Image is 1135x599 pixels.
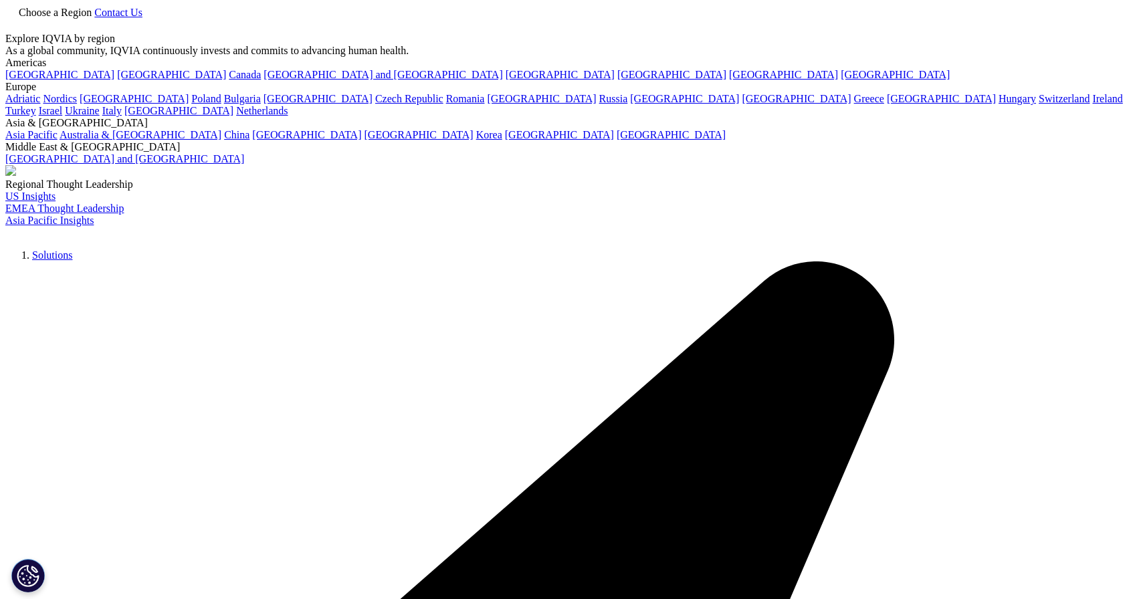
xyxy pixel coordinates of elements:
[5,81,1130,93] div: Europe
[742,93,851,104] a: [GEOGRAPHIC_DATA]
[999,93,1036,104] a: Hungary
[252,129,361,140] a: [GEOGRAPHIC_DATA]
[854,93,884,104] a: Greece
[599,93,628,104] a: Russia
[191,93,221,104] a: Poland
[375,93,443,104] a: Czech Republic
[617,129,726,140] a: [GEOGRAPHIC_DATA]
[5,141,1130,153] div: Middle East & [GEOGRAPHIC_DATA]
[80,93,189,104] a: [GEOGRAPHIC_DATA]
[43,93,77,104] a: Nordics
[1092,93,1122,104] a: Ireland
[1039,93,1090,104] a: Switzerland
[446,93,485,104] a: Romania
[5,69,114,80] a: [GEOGRAPHIC_DATA]
[224,93,261,104] a: Bulgaria
[39,105,63,116] a: Israel
[630,93,739,104] a: [GEOGRAPHIC_DATA]
[5,129,58,140] a: Asia Pacific
[124,105,233,116] a: [GEOGRAPHIC_DATA]
[5,215,94,226] a: Asia Pacific Insights
[19,7,92,18] span: Choose a Region
[487,93,596,104] a: [GEOGRAPHIC_DATA]
[5,33,1130,45] div: Explore IQVIA by region
[505,129,614,140] a: [GEOGRAPHIC_DATA]
[841,69,950,80] a: [GEOGRAPHIC_DATA]
[264,93,373,104] a: [GEOGRAPHIC_DATA]
[224,129,249,140] a: China
[5,45,1130,57] div: As a global community, IQVIA continuously invests and commits to advancing human health.
[60,129,221,140] a: Australia & [GEOGRAPHIC_DATA]
[617,69,726,80] a: [GEOGRAPHIC_DATA]
[32,249,72,261] a: Solutions
[5,191,56,202] a: US Insights
[5,57,1130,69] div: Americas
[887,93,996,104] a: [GEOGRAPHIC_DATA]
[5,153,244,164] a: [GEOGRAPHIC_DATA] and [GEOGRAPHIC_DATA]
[236,105,288,116] a: Netherlands
[729,69,838,80] a: [GEOGRAPHIC_DATA]
[365,129,474,140] a: [GEOGRAPHIC_DATA]
[506,69,615,80] a: [GEOGRAPHIC_DATA]
[11,559,45,592] button: Cookies Settings
[117,69,226,80] a: [GEOGRAPHIC_DATA]
[5,203,124,214] a: EMEA Thought Leadership
[5,117,1130,129] div: Asia & [GEOGRAPHIC_DATA]
[65,105,100,116] a: Ukraine
[5,178,1130,191] div: Regional Thought Leadership
[5,165,16,176] img: 2093_analyzing-data-using-big-screen-display-and-laptop.png
[229,69,261,80] a: Canada
[94,7,142,18] a: Contact Us
[5,93,40,104] a: Adriatic
[5,105,36,116] a: Turkey
[102,105,122,116] a: Italy
[476,129,502,140] a: Korea
[264,69,502,80] a: [GEOGRAPHIC_DATA] and [GEOGRAPHIC_DATA]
